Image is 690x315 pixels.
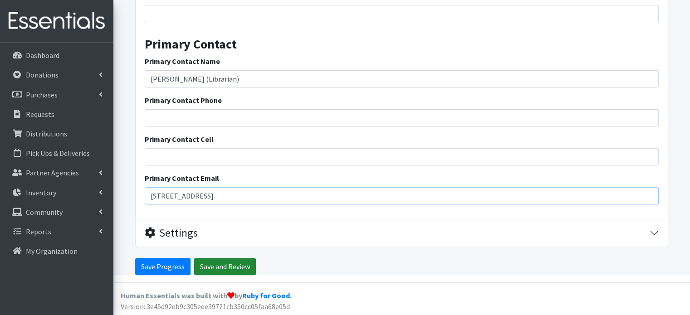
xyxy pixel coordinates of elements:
a: Partner Agencies [4,164,110,182]
label: Primary Contact Name [145,56,220,67]
button: Settings [136,219,668,247]
a: Requests [4,105,110,123]
a: Dashboard [4,46,110,64]
a: Ruby for Good [242,291,290,300]
p: Distributions [26,129,67,138]
input: Save and Review [194,258,256,275]
a: Pick Ups & Deliveries [4,144,110,162]
a: Inventory [4,184,110,202]
span: Version: 3e45d92eb9c305eee39721cb350cc05faa68e05d [121,302,290,311]
strong: Primary Contact [145,36,237,52]
p: Purchases [26,90,58,99]
p: Pick Ups & Deliveries [26,149,90,158]
p: Requests [26,110,54,119]
a: Donations [4,66,110,84]
a: Distributions [4,125,110,143]
strong: Human Essentials was built with by . [121,291,292,300]
p: My Organization [26,247,78,256]
a: My Organization [4,242,110,260]
a: Community [4,203,110,221]
p: Partner Agencies [26,168,79,177]
p: Community [26,208,63,217]
label: Primary Contact Cell [145,134,214,145]
label: Primary Contact Email [145,173,219,184]
a: Reports [4,223,110,241]
img: HumanEssentials [4,6,110,36]
a: Purchases [4,86,110,104]
input: Save Progress [135,258,191,275]
p: Donations [26,70,59,79]
p: Dashboard [26,51,59,60]
p: Reports [26,227,51,236]
label: Primary Contact Phone [145,95,222,106]
p: Inventory [26,188,56,197]
div: Settings [145,227,198,240]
